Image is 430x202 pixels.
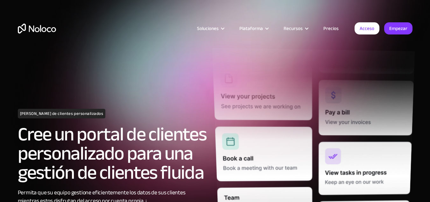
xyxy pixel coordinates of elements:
font: Precios [323,24,339,33]
font: [PERSON_NAME] de clientes personalizados [20,110,103,117]
div: Soluciones [189,24,231,33]
font: Recursos [284,24,303,33]
font: Soluciones [197,24,219,33]
a: Empezar [384,22,412,34]
font: Acceso [360,24,374,33]
a: hogar [18,24,56,34]
font: Permita que su equipo gestione eficientemente los datos de sus clientes [18,187,186,198]
a: Acceso [355,22,379,34]
a: Precios [315,24,347,33]
div: Recursos [276,24,315,33]
div: Plataforma [231,24,276,33]
font: Plataforma [239,24,263,33]
font: Empezar [389,24,407,33]
font: Cree un portal de clientes personalizado para una gestión de clientes fluida [18,116,207,191]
